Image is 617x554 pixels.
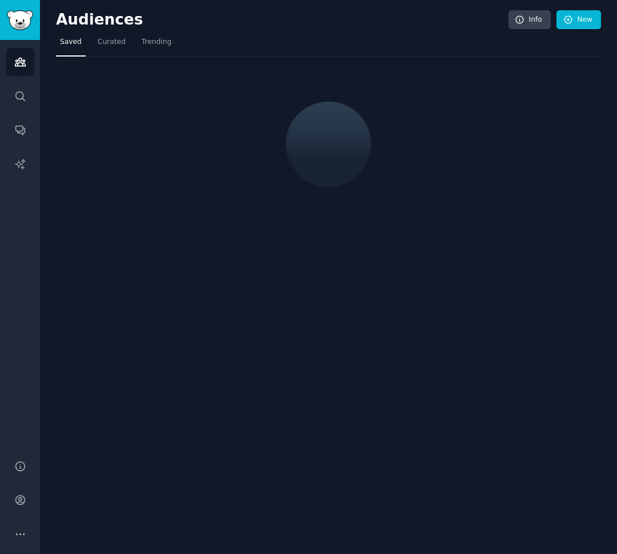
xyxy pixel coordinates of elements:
a: Trending [138,33,175,57]
a: Curated [94,33,130,57]
span: Saved [60,37,82,47]
a: New [556,10,601,30]
a: Saved [56,33,86,57]
a: Info [508,10,551,30]
span: Trending [142,37,171,47]
span: Curated [98,37,126,47]
img: GummySearch logo [7,10,33,30]
h2: Audiences [56,11,508,29]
